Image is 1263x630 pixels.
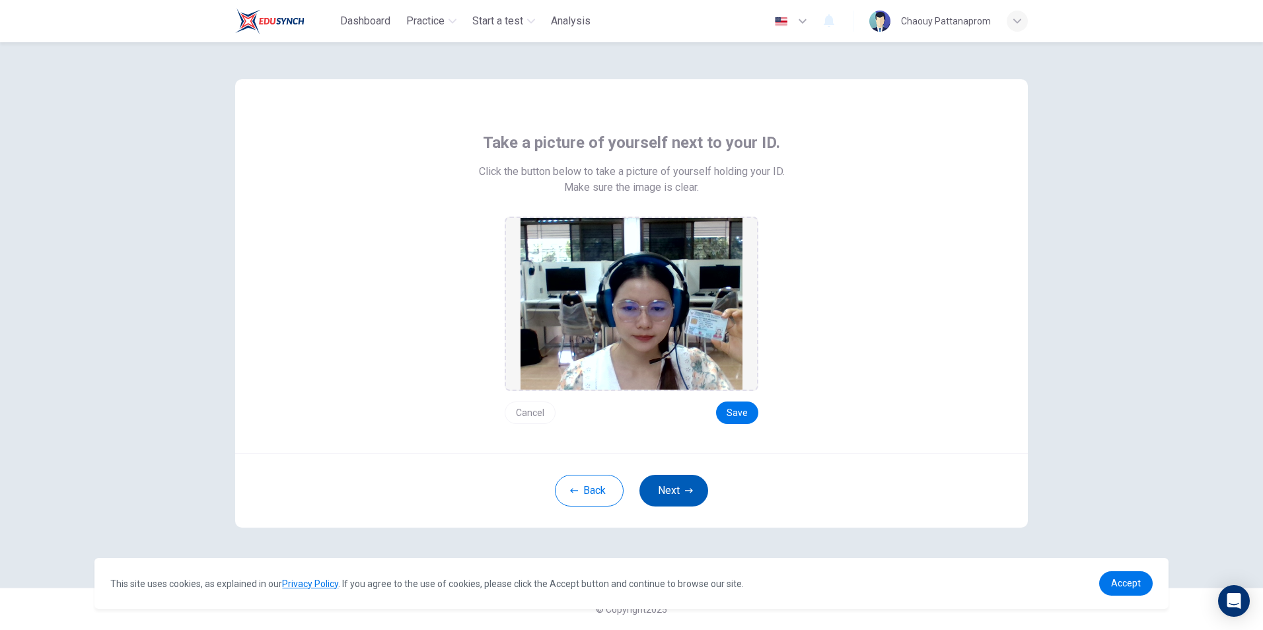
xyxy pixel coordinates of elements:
div: cookieconsent [94,558,1168,609]
button: Practice [401,9,462,33]
span: © Copyright 2025 [596,604,667,615]
span: Take a picture of yourself next to your ID. [483,132,780,153]
span: This site uses cookies, as explained in our . If you agree to the use of cookies, please click th... [110,578,744,589]
span: Click the button below to take a picture of yourself holding your ID. [479,164,785,180]
img: Train Test logo [235,8,305,34]
span: Make sure the image is clear. [564,180,699,195]
button: Save [716,402,758,424]
a: Train Test logo [235,8,335,34]
button: Dashboard [335,9,396,33]
img: Profile picture [869,11,890,32]
a: dismiss cookie message [1099,571,1153,596]
button: Next [639,475,708,507]
span: Practice [406,13,445,29]
div: Open Intercom Messenger [1218,585,1250,617]
button: Cancel [505,402,556,424]
button: Back [555,475,624,507]
div: Chaouy Pattanaprom [901,13,991,29]
span: Start a test [472,13,523,29]
button: Start a test [467,9,540,33]
span: Accept [1111,578,1141,588]
img: en [773,17,789,26]
a: Privacy Policy [282,578,338,589]
img: preview screemshot [521,218,742,390]
button: Analysis [546,9,596,33]
span: Analysis [551,13,591,29]
span: Dashboard [340,13,390,29]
